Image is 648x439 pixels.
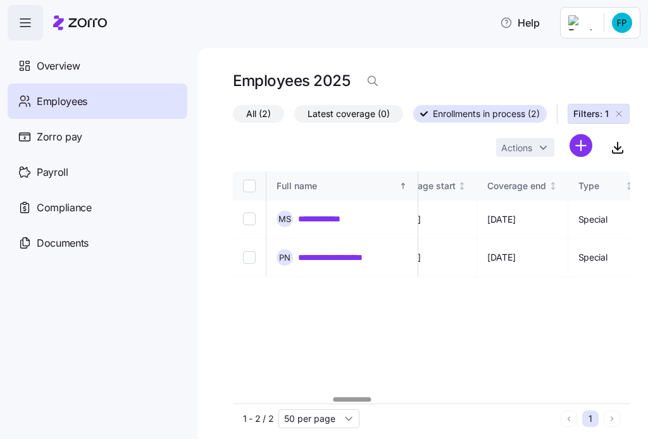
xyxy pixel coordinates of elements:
input: Select record 2 [243,251,256,264]
input: Select all records [243,180,256,192]
span: Zorro pay [37,129,82,145]
button: Help [490,10,550,35]
span: Employees [37,94,87,109]
div: Sorted ascending [399,182,408,190]
img: a063194f096e0c22758cfeaaec01db59 [612,13,632,33]
span: [DATE] [487,213,515,226]
button: Next page [604,411,620,427]
div: Not sorted [625,182,633,190]
span: Overview [37,58,80,74]
button: 1 [582,411,599,427]
span: Documents [37,235,89,251]
img: Employer logo [568,15,594,30]
button: Actions [496,138,554,157]
a: Zorro pay [8,119,187,154]
span: Compliance [37,200,92,216]
div: Coverage start [393,179,456,193]
span: Enrollments in process (2) [433,106,540,122]
span: [DATE] [487,251,515,264]
span: M S [278,215,291,223]
input: Select record 1 [243,213,256,225]
th: Coverage startNot sorted [383,171,478,201]
span: 1 - 2 / 2 [243,412,273,425]
span: Payroll [37,164,68,180]
a: Employees [8,83,187,119]
button: Filters: 1 [568,104,630,124]
a: Overview [8,48,187,83]
span: P N [279,254,290,262]
svg: add icon [570,134,592,157]
span: Special [578,251,607,264]
div: Type [578,179,623,193]
span: Latest coverage (0) [308,106,390,122]
span: All (2) [246,106,271,122]
div: Not sorted [549,182,558,190]
span: Special [578,213,607,226]
span: Help [500,15,540,30]
div: Coverage end [487,179,546,193]
span: Filters: 1 [573,108,609,120]
h1: Employees 2025 [233,71,350,90]
div: Not sorted [458,182,466,190]
div: Full name [277,179,397,193]
a: Documents [8,225,187,261]
button: Previous page [561,411,577,427]
a: Compliance [8,190,187,225]
span: Actions [501,144,532,152]
th: Coverage endNot sorted [477,171,568,201]
a: Payroll [8,154,187,190]
th: Full nameSorted ascending [266,171,418,201]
